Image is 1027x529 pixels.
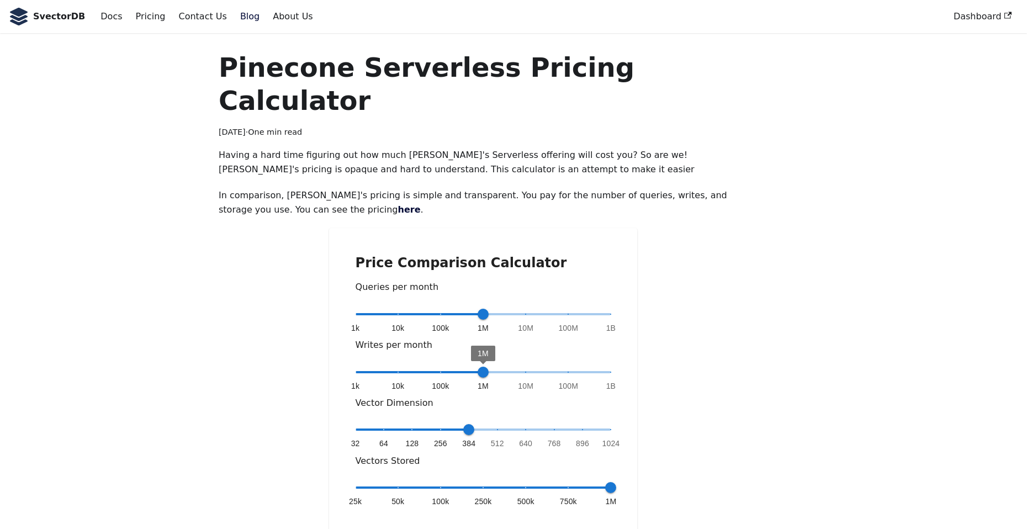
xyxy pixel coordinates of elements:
[478,380,489,392] span: 1M
[172,7,233,26] a: Contact Us
[602,438,620,449] span: 1024
[606,322,616,334] span: 1B
[406,438,419,449] span: 128
[558,380,578,392] span: 100M
[519,438,532,449] span: 640
[219,51,748,117] h1: Pinecone Serverless Pricing Calculator
[356,454,611,468] p: Vectors Stored
[558,322,578,334] span: 100M
[94,7,129,26] a: Docs
[491,438,504,449] span: 512
[129,7,172,26] a: Pricing
[391,322,404,334] span: 10k
[9,8,85,25] a: SvectorDB LogoSvectorDB
[462,438,475,449] span: 384
[356,338,611,352] p: Writes per month
[478,348,489,357] span: 1M
[219,128,246,136] time: [DATE]
[219,126,748,139] div: · One min read
[356,280,611,294] p: Queries per month
[219,148,748,177] p: Having a hard time figuring out how much [PERSON_NAME]'s Serverless offering will cost you? So ar...
[391,496,404,507] span: 50k
[379,438,388,449] span: 64
[517,496,534,507] span: 500k
[398,204,421,215] a: here
[576,438,589,449] span: 896
[947,7,1018,26] a: Dashboard
[351,322,359,334] span: 1k
[351,380,359,392] span: 1k
[219,188,748,218] p: In comparison, [PERSON_NAME]'s pricing is simple and transparent. You pay for the number of queri...
[9,8,29,25] img: SvectorDB Logo
[548,438,561,449] span: 768
[432,322,449,334] span: 100k
[434,438,447,449] span: 256
[391,380,404,392] span: 10k
[518,322,533,334] span: 10M
[351,438,360,449] span: 32
[606,496,617,507] span: 1M
[356,255,611,271] h2: Price Comparison Calculator
[606,380,616,392] span: 1B
[560,496,577,507] span: 750k
[474,496,491,507] span: 250k
[478,322,489,334] span: 1M
[518,380,533,392] span: 10M
[349,496,362,507] span: 25k
[356,396,611,410] p: Vector Dimension
[33,9,85,24] b: SvectorDB
[234,7,266,26] a: Blog
[266,7,319,26] a: About Us
[432,496,449,507] span: 100k
[432,380,449,392] span: 100k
